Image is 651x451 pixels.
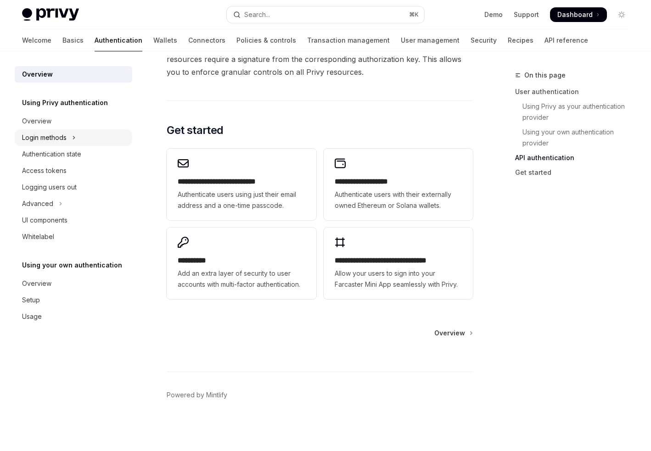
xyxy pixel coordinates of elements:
h5: Using your own authentication [22,260,122,271]
button: Toggle Login methods section [15,129,132,146]
a: Support [514,10,539,19]
div: Overview [22,69,53,80]
div: Setup [22,295,40,306]
a: Authentication state [15,146,132,162]
a: API reference [544,29,588,51]
span: In addition to the API secret, you can also configure that control specific wallets, policies, an... [167,27,473,78]
span: ⌘ K [409,11,419,18]
a: Transaction management [307,29,390,51]
a: User management [401,29,460,51]
span: Authenticate users with their externally owned Ethereum or Solana wallets. [335,189,462,211]
a: Overview [434,329,472,338]
span: Overview [434,329,465,338]
div: Whitelabel [22,231,54,242]
a: Demo [484,10,503,19]
a: Dashboard [550,7,607,22]
a: Connectors [188,29,225,51]
a: Get started [515,165,636,180]
a: Access tokens [15,162,132,179]
a: Welcome [22,29,51,51]
span: Add an extra layer of security to user accounts with multi-factor authentication. [178,268,305,290]
a: Using Privy as your authentication provider [515,99,636,125]
button: Toggle Advanced section [15,195,132,212]
div: Advanced [22,198,53,209]
div: Usage [22,311,42,322]
div: Access tokens [22,165,67,176]
div: Overview [22,116,51,127]
a: Usage [15,308,132,325]
a: **** **** **** ****Authenticate users with their externally owned Ethereum or Solana wallets. [324,149,473,220]
a: Policies & controls [236,29,296,51]
h5: Using Privy authentication [22,97,108,108]
a: Overview [15,113,132,129]
a: Authentication [95,29,142,51]
a: API authentication [515,150,636,165]
span: Allow your users to sign into your Farcaster Mini App seamlessly with Privy. [335,268,462,290]
span: Get started [167,123,223,138]
span: Dashboard [557,10,593,19]
div: Search... [244,9,270,20]
a: Basics [62,29,84,51]
div: Overview [22,278,51,289]
img: light logo [22,8,79,21]
a: Recipes [508,29,533,51]
a: Using your own authentication provider [515,125,636,150]
span: On this page [524,70,566,81]
a: User authentication [515,84,636,99]
a: Powered by Mintlify [167,390,227,400]
a: Whitelabel [15,228,132,245]
div: UI components [22,215,67,226]
button: Open search [227,6,424,23]
a: Overview [15,275,132,292]
a: Wallets [153,29,177,51]
a: Logging users out [15,179,132,195]
div: Login methods [22,132,67,143]
button: Toggle dark mode [614,7,629,22]
a: UI components [15,212,132,228]
div: Logging users out [22,182,77,193]
a: Security [471,29,497,51]
span: Authenticate users using just their email address and a one-time passcode. [178,189,305,211]
a: Setup [15,292,132,308]
a: **** *****Add an extra layer of security to user accounts with multi-factor authentication. [167,228,316,299]
div: Authentication state [22,149,81,160]
a: Overview [15,66,132,83]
